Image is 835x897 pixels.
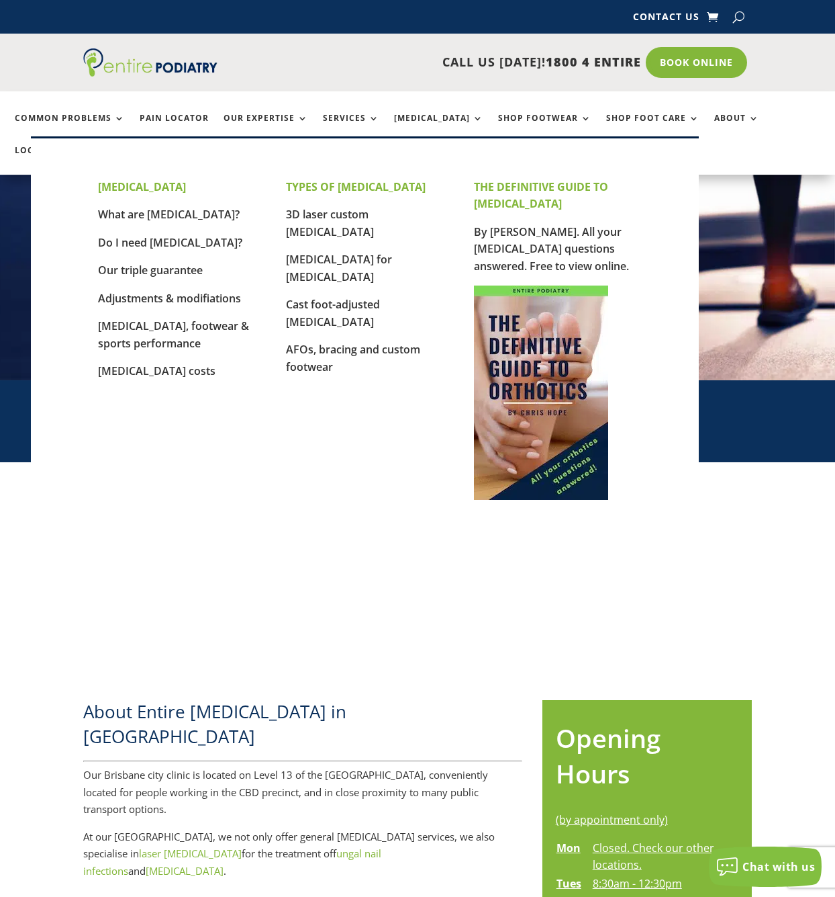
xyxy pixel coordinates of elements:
[709,847,822,887] button: Chat with us
[286,252,392,284] a: [MEDICAL_DATA] for [MEDICAL_DATA]
[98,364,215,378] a: [MEDICAL_DATA] costs
[714,114,759,142] a: About
[83,48,217,77] img: logo (1)
[556,876,581,891] strong: Tues
[286,342,420,374] a: AFOs, bracing and custom footwear
[98,318,249,351] a: [MEDICAL_DATA], footwear & sports performance
[546,54,641,70] span: 1800 4 ENTIRE
[474,179,608,212] strong: THE DEFINITIVE GUIDE TO [MEDICAL_DATA]
[98,263,203,277] a: Our triple guarantee
[556,812,738,829] div: (by appointment only)
[146,864,224,878] a: [MEDICAL_DATA]
[286,179,426,194] strong: TYPES OF [MEDICAL_DATA]
[394,114,483,142] a: [MEDICAL_DATA]
[556,841,581,855] strong: Mon
[474,286,608,500] img: Cover for The Definitive Guide to Orthotics by Chris Hope of Entire Podiatry
[98,207,240,222] a: What are [MEDICAL_DATA]?
[606,114,699,142] a: Shop Foot Care
[83,699,522,755] h2: About Entire [MEDICAL_DATA] in [GEOGRAPHIC_DATA]
[498,114,591,142] a: Shop Footwear
[98,235,242,250] a: Do I need [MEDICAL_DATA]?
[592,839,738,875] td: Closed. Check our other locations.
[83,767,522,828] p: Our Brisbane city clinic is located on Level 13 of the [GEOGRAPHIC_DATA], conveniently located fo...
[633,12,699,27] a: Contact Us
[323,114,379,142] a: Services
[15,114,125,142] a: Common Problems
[592,875,738,894] td: 8:30am - 12:30pm
[474,224,629,273] a: By [PERSON_NAME]. All your [MEDICAL_DATA] questions answered. Free to view online.
[646,47,747,78] a: Book Online
[98,291,241,306] a: Adjustments & modifiations
[286,297,380,329] a: Cast foot-adjusted [MEDICAL_DATA]
[139,847,242,860] a: laser [MEDICAL_DATA]
[83,828,522,880] p: At our [GEOGRAPHIC_DATA], we not only offer general [MEDICAL_DATA] services, we also specialise i...
[15,146,82,175] a: Locations
[556,720,738,798] h2: Opening Hours
[233,54,641,71] p: CALL US [DATE]!
[83,66,217,79] a: Entire Podiatry
[742,859,815,874] span: Chat with us
[140,114,209,142] a: Pain Locator
[224,114,308,142] a: Our Expertise
[286,207,374,239] a: 3D laser custom [MEDICAL_DATA]
[98,179,186,194] strong: [MEDICAL_DATA]
[83,847,381,878] a: fungal nail infections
